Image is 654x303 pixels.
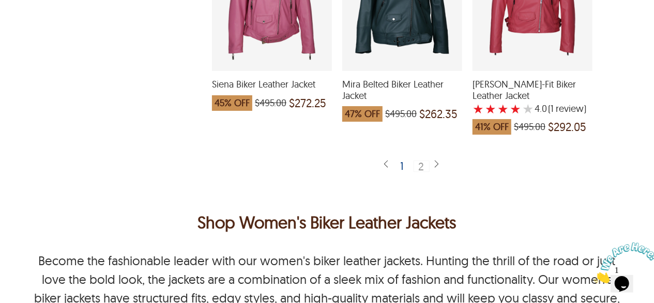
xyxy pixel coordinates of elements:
div: 2 [414,161,430,172]
span: $272.25 [289,98,326,108]
h1: <p>Shop Women's Biker Leather Jackets</p> [33,210,621,235]
span: Mira Belted Biker Leather Jacket [342,79,462,101]
span: 1 [4,4,8,13]
div: 1 [396,161,408,171]
span: ) [548,104,586,114]
label: 2 rating [485,104,496,114]
span: 47% OFF [342,106,383,122]
p: Shop Women's Biker Leather Jackets [33,210,621,235]
span: $495.00 [385,109,417,119]
label: 1 rating [473,104,484,114]
span: $495.00 [255,98,286,108]
a: Carol Tapered-Fit Biker Leather Jacket with a 4 Star Rating 1 Product Review which was at a price... [473,64,592,140]
span: $292.05 [548,122,586,132]
span: $495.00 [514,122,545,132]
img: Chat attention grabber [4,4,68,45]
span: Carol Tapered-Fit Biker Leather Jacket [473,79,592,101]
label: 4 rating [510,104,521,114]
span: $262.35 [419,109,458,119]
label: 4.0 [535,104,547,114]
iframe: chat widget [590,238,654,287]
a: Siena Biker Leather Jacket which was at a price of $495.00, now after discount the price is [212,64,332,116]
label: 5 rating [522,104,534,114]
span: review [554,104,584,114]
a: Mira Belted Biker Leather Jacket which was at a price of $495.00, now after discount the price is [342,64,462,127]
img: sprite-icon [382,160,390,169]
span: Siena Biker Leather Jacket [212,79,332,90]
span: 45% OFF [212,95,252,111]
span: (1 [548,104,554,114]
label: 3 rating [497,104,509,114]
img: sprite-icon [432,160,440,169]
span: 41% OFF [473,119,511,135]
